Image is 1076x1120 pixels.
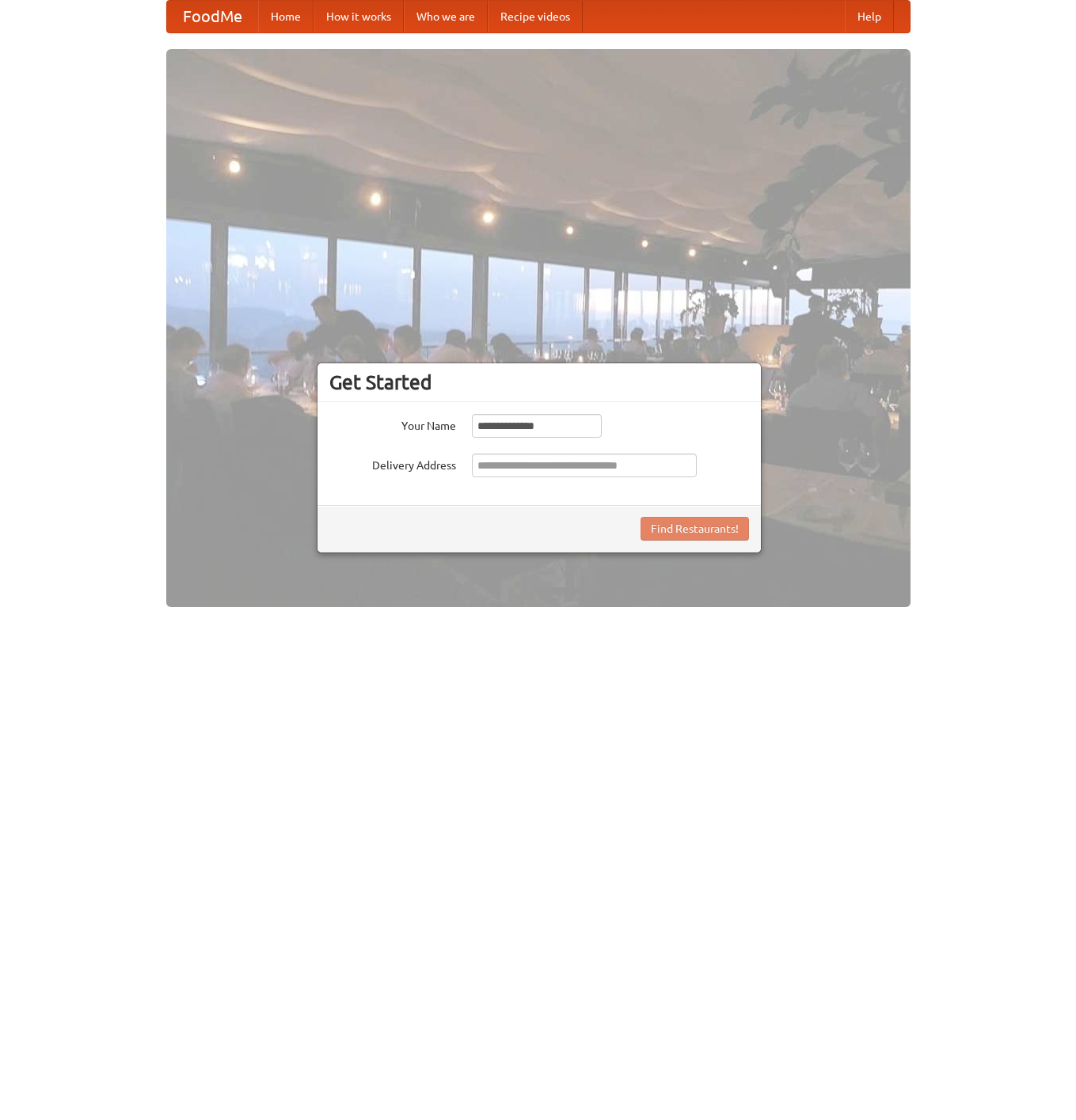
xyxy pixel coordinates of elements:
[329,414,456,434] label: Your Name
[488,1,583,32] a: Recipe videos
[845,1,894,32] a: Help
[641,517,749,541] button: Find Restaurants!
[314,1,404,32] a: How it works
[258,1,314,32] a: Home
[167,1,258,32] a: FoodMe
[329,370,749,394] h3: Get Started
[404,1,488,32] a: Who we are
[329,454,456,473] label: Delivery Address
